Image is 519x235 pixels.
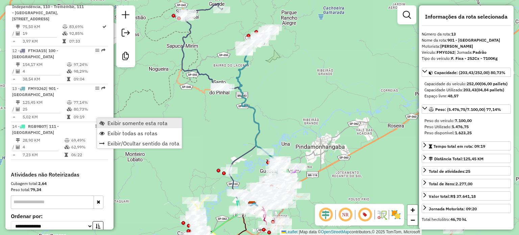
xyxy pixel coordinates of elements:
[67,63,72,67] i: % de utilização do peso
[22,114,67,120] td: 5,02 KM
[93,221,103,232] button: Ordem crescente
[107,141,179,146] span: Exibir/Ocultar sentido da rota
[424,124,508,130] div: Peso Utilizado:
[429,169,470,174] span: Total de atividades:
[73,61,105,68] td: 97,24%
[107,120,168,126] span: Exibir somente esta rota
[454,50,487,55] span: | Jornada:
[424,87,508,93] div: Capacidade Utilizada:
[63,31,68,36] i: % de utilização da cubagem
[422,216,511,222] div: Total hectolitro:
[71,144,105,150] td: 62,99%
[28,48,46,53] span: FTH3A15
[30,187,41,192] strong: 79,34
[12,124,59,135] span: 14 -
[424,130,508,136] div: Peso disponível:
[422,43,511,49] div: Motorista:
[12,68,16,75] td: /
[22,99,67,106] td: 125,45 KM
[451,56,498,61] strong: F. Fixa - 252Cx - 7100Kg
[67,100,72,104] i: % de utilização do peso
[67,77,70,81] i: Tempo total em rota
[422,68,511,77] a: Capacidade: (203,43/252,00) 80,73%
[22,144,64,150] td: 4
[422,204,511,213] a: Jornada Motorista: 09:20
[318,207,334,223] span: Ocultar deslocamento
[411,216,415,224] span: −
[22,38,62,45] td: 3,97 KM
[12,76,16,83] td: =
[424,118,472,123] span: Peso do veículo:
[67,107,72,111] i: % de utilização da cubagem
[391,209,401,220] img: Exibir/Ocultar setores
[73,99,105,106] td: 77,14%
[22,61,67,68] td: 154,17 KM
[12,151,16,158] td: =
[95,124,99,128] em: Opções
[22,30,62,37] td: 19
[95,48,99,52] em: Opções
[73,76,105,83] td: 09:04
[455,118,472,123] strong: 7.100,00
[101,48,105,52] em: Rota exportada
[429,206,477,212] div: Jornada Motorista: 09:20
[463,87,476,92] strong: 203,43
[422,191,511,201] a: Valor total:R$ 37.641,18
[357,207,373,223] span: Exibir número da rota
[463,156,484,161] span: 125,45 KM
[422,166,511,175] a: Total de atividades:25
[97,118,182,128] li: Exibir somente esta rota
[422,14,511,20] h4: Informações da rota selecionada
[250,202,258,211] img: FAD TBT
[11,187,108,193] div: Peso total:
[102,25,106,29] i: Rota otimizada
[422,49,511,55] div: Veículo:
[69,30,102,37] td: 92,85%
[11,171,108,178] h4: Atividades não Roteirizadas
[12,86,58,97] span: 13 -
[422,115,511,139] div: Peso: (5.476,75/7.100,00) 77,14%
[119,49,132,65] a: Criar modelo
[424,93,508,99] div: Espaço livre:
[400,8,414,22] a: Exibir filtros
[429,181,472,187] div: Total de itens:
[376,209,387,220] img: Fluxo de ruas
[12,48,58,59] span: | 100 - [GEOGRAPHIC_DATA]
[22,151,64,158] td: 7,23 KM
[434,144,485,149] span: Tempo total em rota: 09:19
[12,114,16,120] td: =
[119,8,132,23] a: Nova sessão e pesquisa
[434,70,505,75] span: Capacidade: (203,43/252,00) 80,73%
[65,138,70,142] i: % de utilização do peso
[73,106,105,113] td: 80,73%
[12,30,16,37] td: /
[22,76,67,83] td: 38,54 KM
[22,68,67,75] td: 4
[422,104,511,114] a: Peso: (5.476,75/7.100,00) 77,14%
[16,138,20,142] i: Distância Total
[63,39,66,43] i: Tempo total em rota
[451,31,456,37] strong: 13
[16,107,20,111] i: Total de Atividades
[69,38,102,45] td: 07:33
[73,68,105,75] td: 98,29%
[424,81,508,87] div: Capacidade do veículo:
[65,145,70,149] i: % de utilização da cubagem
[422,31,511,37] div: Número da rota:
[12,38,16,45] td: =
[71,151,105,158] td: 06:22
[22,106,67,113] td: 25
[429,156,484,162] div: Distância Total:
[11,181,108,187] div: Cubagem total:
[299,230,300,234] span: |
[67,69,72,73] i: % de utilização da cubagem
[12,106,16,113] td: /
[16,145,20,149] i: Total de Atividades
[95,86,99,90] em: Opções
[97,138,182,148] li: Exibir/Ocultar sentido da rota
[422,55,511,62] div: Tipo do veículo:
[67,115,70,119] i: Tempo total em rota
[422,229,511,235] h4: Atividades
[448,93,459,98] strong: 48,57
[16,63,20,67] i: Distância Total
